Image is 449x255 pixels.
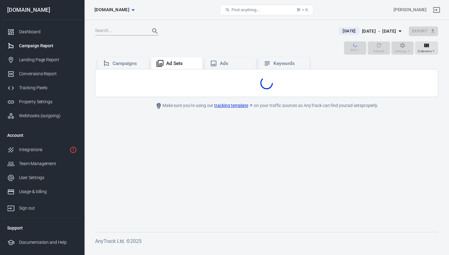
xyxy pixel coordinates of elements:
button: Columns [415,41,438,55]
div: Dashboard [19,29,77,35]
a: Campaign Report [2,39,82,53]
a: Usage & billing [2,185,82,199]
a: Dashboard [2,25,82,39]
div: Make sure you're using our on your traffic sources so AnyTrack can find your ad sets properly. [126,102,407,109]
div: Webhooks (outgoing) [19,113,77,119]
span: Columns [418,49,432,54]
div: Integrations [19,146,67,153]
div: Account id: GXqx2G2u [393,7,427,13]
a: Webhooks (outgoing) [2,109,82,123]
div: Documentation and Help [19,239,77,246]
span: [DATE] [340,28,358,34]
input: Search... [95,27,145,35]
a: tracking template [214,102,253,109]
div: Keywords [273,60,305,67]
a: Property Settings [2,95,82,109]
div: Conversions Report [19,71,77,77]
div: Landing Page Report [19,57,77,63]
div: Ads [220,60,251,67]
div: [DOMAIN_NAME] [2,7,82,13]
div: [DATE] － [DATE] [362,27,396,35]
div: Ad Sets [166,60,197,67]
li: Account [2,128,82,143]
div: Team Management [19,160,77,167]
div: Usage & billing [19,188,77,195]
a: Landing Page Report [2,53,82,67]
button: Find anything...⌘ + K [220,5,313,15]
button: [DATE][DATE] － [DATE] [334,26,408,36]
div: Campaigns [113,60,144,67]
a: Conversions Report [2,67,82,81]
div: Property Settings [19,99,77,105]
a: Sign out [2,199,82,215]
span: Find anything... [231,7,260,12]
div: ⌘ + K [297,7,308,12]
a: User Settings [2,171,82,185]
div: Campaign Report [19,43,77,49]
div: User Settings [19,174,77,181]
button: [DOMAIN_NAME] [92,4,137,16]
h6: AnyTrack Ltd. © 2025 [95,237,438,245]
a: Team Management [2,157,82,171]
button: Search [147,24,162,39]
a: Tracking Pixels [2,81,82,95]
div: Tracking Pixels [19,85,77,91]
div: Sign out [19,205,77,211]
span: worldwidehealthytip.com [94,6,129,14]
a: Sign out [429,2,444,17]
a: Integrations [2,143,82,157]
svg: 1 networks not verified yet [70,146,77,154]
li: Support [2,220,82,235]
